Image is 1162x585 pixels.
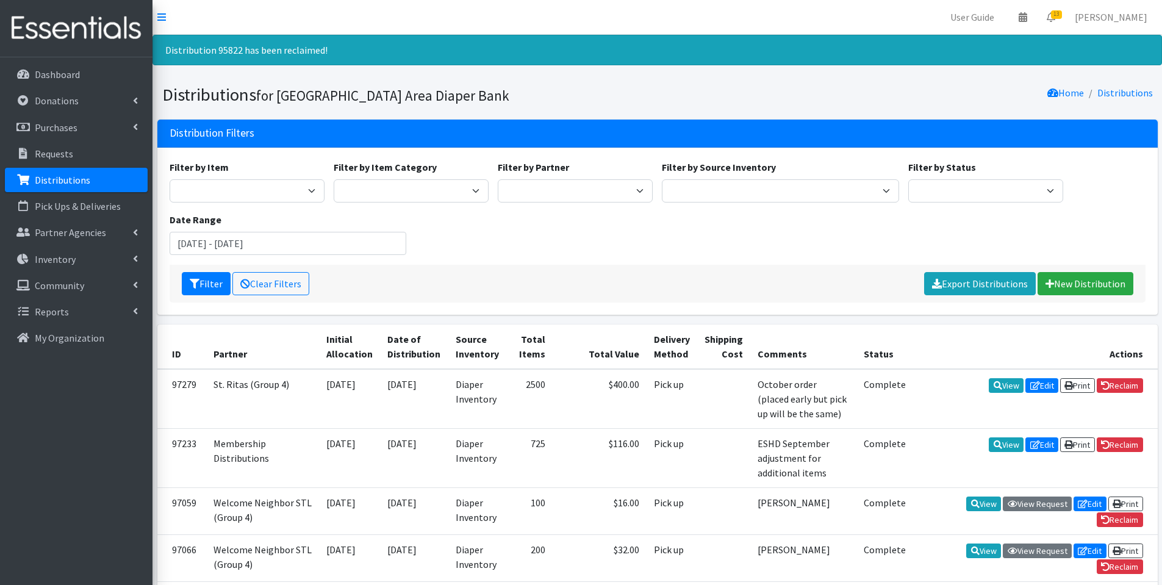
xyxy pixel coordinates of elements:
td: October order (placed early but pick up will be the same) [750,369,856,429]
p: My Organization [35,332,104,344]
td: ESHD September adjustment for additional items [750,428,856,487]
p: Dashboard [35,68,80,81]
a: 13 [1037,5,1065,29]
td: [DATE] [380,428,448,487]
p: Donations [35,95,79,107]
td: Membership Distributions [206,428,320,487]
td: Complete [856,369,913,429]
td: Pick up [647,487,697,534]
td: Welcome Neighbor STL (Group 4) [206,534,320,581]
th: Shipping Cost [697,325,750,369]
p: Requests [35,148,73,160]
p: Partner Agencies [35,226,106,239]
td: Complete [856,428,913,487]
td: Welcome Neighbor STL (Group 4) [206,487,320,534]
a: Clear Filters [232,272,309,295]
a: New Distribution [1038,272,1133,295]
td: $32.00 [553,534,647,581]
td: Complete [856,534,913,581]
button: Filter [182,272,231,295]
label: Filter by Partner [498,160,569,174]
td: 200 [506,534,553,581]
td: [DATE] [319,369,380,429]
a: Donations [5,88,148,113]
td: Diaper Inventory [448,428,506,487]
a: View [989,378,1024,393]
div: Distribution 95822 has been reclaimed! [152,35,1162,65]
td: 97233 [157,428,206,487]
td: [DATE] [380,487,448,534]
td: Pick up [647,534,697,581]
a: Pick Ups & Deliveries [5,194,148,218]
span: 13 [1051,10,1062,19]
label: Filter by Status [908,160,976,174]
th: Comments [750,325,856,369]
p: Inventory [35,253,76,265]
p: Reports [35,306,69,318]
td: Diaper Inventory [448,487,506,534]
h3: Distribution Filters [170,127,254,140]
th: Actions [914,325,1158,369]
td: 100 [506,487,553,534]
a: View Request [1003,497,1072,511]
a: Reports [5,300,148,324]
a: View [966,544,1001,558]
td: $400.00 [553,369,647,429]
a: Inventory [5,247,148,271]
label: Filter by Item [170,160,229,174]
td: [DATE] [319,428,380,487]
img: HumanEssentials [5,8,148,49]
td: Diaper Inventory [448,534,506,581]
a: User Guide [941,5,1004,29]
th: Status [856,325,913,369]
td: [PERSON_NAME] [750,534,856,581]
a: Community [5,273,148,298]
small: for [GEOGRAPHIC_DATA] Area Diaper Bank [256,87,509,104]
a: Dashboard [5,62,148,87]
a: Print [1060,437,1095,452]
a: Edit [1025,378,1058,393]
td: 725 [506,428,553,487]
td: [DATE] [319,487,380,534]
th: Source Inventory [448,325,506,369]
a: Reclaim [1097,512,1143,527]
p: Purchases [35,121,77,134]
input: January 1, 2011 - December 31, 2011 [170,232,407,255]
th: Delivery Method [647,325,697,369]
a: Reclaim [1097,437,1143,452]
h1: Distributions [162,84,653,106]
th: Total Items [506,325,553,369]
label: Filter by Source Inventory [662,160,776,174]
p: Community [35,279,84,292]
a: Purchases [5,115,148,140]
p: Pick Ups & Deliveries [35,200,121,212]
td: 97279 [157,369,206,429]
td: $116.00 [553,428,647,487]
td: [PERSON_NAME] [750,487,856,534]
td: St. Ritas (Group 4) [206,369,320,429]
a: Edit [1074,544,1106,558]
a: Print [1060,378,1095,393]
a: Requests [5,142,148,166]
td: [DATE] [380,534,448,581]
td: Complete [856,487,913,534]
th: Date of Distribution [380,325,448,369]
td: [DATE] [319,534,380,581]
a: My Organization [5,326,148,350]
td: $16.00 [553,487,647,534]
th: Initial Allocation [319,325,380,369]
a: [PERSON_NAME] [1065,5,1157,29]
td: [DATE] [380,369,448,429]
label: Date Range [170,212,221,227]
td: 97066 [157,534,206,581]
td: 97059 [157,487,206,534]
a: Edit [1074,497,1106,511]
a: Home [1047,87,1084,99]
a: Print [1108,497,1143,511]
a: Distributions [1097,87,1153,99]
a: View Request [1003,544,1072,558]
td: 2500 [506,369,553,429]
td: Pick up [647,428,697,487]
p: Distributions [35,174,90,186]
a: Distributions [5,168,148,192]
